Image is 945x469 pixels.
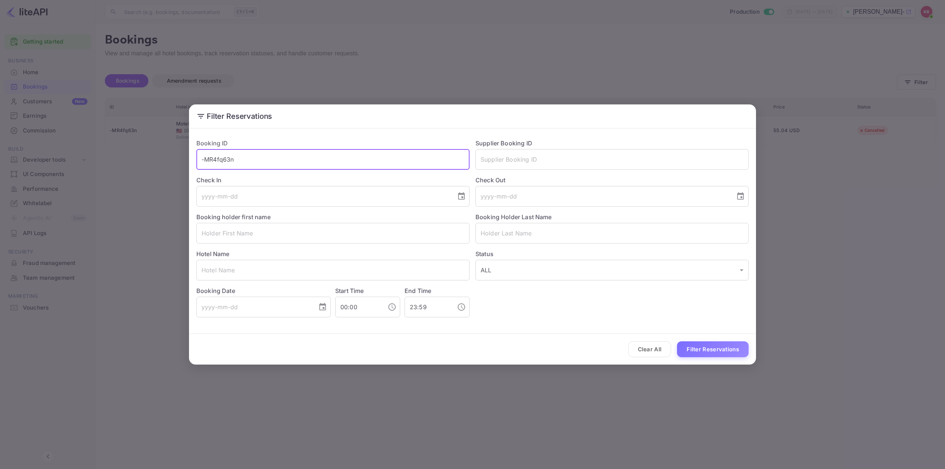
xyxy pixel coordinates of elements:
[677,341,749,357] button: Filter Reservations
[475,260,749,280] div: ALL
[475,149,749,170] input: Supplier Booking ID
[405,297,451,317] input: hh:mm
[385,300,399,314] button: Choose time, selected time is 12:00 AM
[405,287,431,294] label: End Time
[196,176,470,185] label: Check In
[475,139,532,147] label: Supplier Booking ID
[196,213,271,221] label: Booking holder first name
[475,223,749,244] input: Holder Last Name
[475,176,749,185] label: Check Out
[733,189,748,204] button: Choose date
[189,104,756,128] h2: Filter Reservations
[196,250,230,258] label: Hotel Name
[196,286,331,295] label: Booking Date
[454,300,469,314] button: Choose time, selected time is 11:59 PM
[335,297,382,317] input: hh:mm
[196,260,470,280] input: Hotel Name
[454,189,469,204] button: Choose date
[475,213,552,221] label: Booking Holder Last Name
[475,186,730,207] input: yyyy-mm-dd
[196,139,228,147] label: Booking ID
[196,186,451,207] input: yyyy-mm-dd
[196,297,312,317] input: yyyy-mm-dd
[196,223,470,244] input: Holder First Name
[196,149,470,170] input: Booking ID
[475,249,749,258] label: Status
[335,287,364,294] label: Start Time
[315,300,330,314] button: Choose date
[628,341,671,357] button: Clear All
